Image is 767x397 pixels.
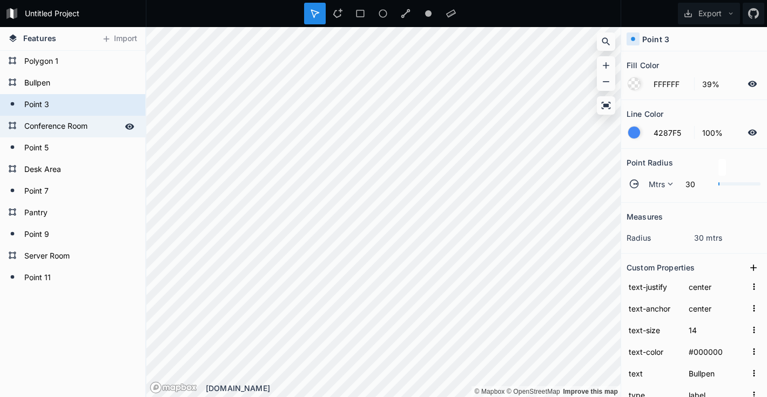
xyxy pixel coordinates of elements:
input: Empty [687,300,746,316]
span: Mtrs [649,178,665,190]
h4: Point 3 [642,34,669,45]
dt: radius [627,232,694,243]
input: Name [627,322,681,338]
input: Name [627,279,681,295]
a: OpenStreetMap [507,388,560,395]
button: Export [678,3,740,24]
h2: Line Color [627,105,663,122]
h2: Point Radius [627,154,673,171]
div: [DOMAIN_NAME] [206,382,621,394]
a: Map feedback [563,388,618,395]
input: Empty [687,322,746,338]
span: Features [23,32,56,44]
h2: Measures [627,208,663,225]
a: Mapbox logo [150,381,197,394]
input: Empty [687,343,746,360]
a: Mapbox [474,388,504,395]
input: Name [627,365,681,381]
h2: Custom Properties [627,259,695,276]
input: Name [627,300,681,316]
button: Import [96,30,143,48]
input: Empty [687,365,746,381]
input: Empty [687,279,746,295]
input: Name [627,343,681,360]
h2: Fill Color [627,57,659,74]
dd: 30 mtrs [694,232,762,243]
input: 0 [679,177,713,190]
